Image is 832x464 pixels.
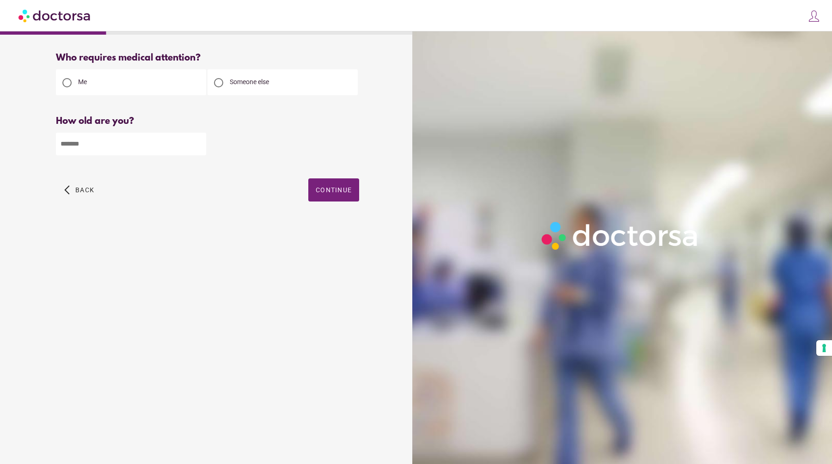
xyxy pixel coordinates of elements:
[18,5,92,26] img: Doctorsa.com
[308,178,359,201] button: Continue
[56,53,359,63] div: Who requires medical attention?
[61,178,98,201] button: arrow_back_ios Back
[56,116,359,127] div: How old are you?
[816,340,832,356] button: Your consent preferences for tracking technologies
[537,217,704,254] img: Logo-Doctorsa-trans-White-partial-flat.png
[230,78,269,85] span: Someone else
[78,78,87,85] span: Me
[75,186,94,194] span: Back
[316,186,352,194] span: Continue
[808,10,820,23] img: icons8-customer-100.png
